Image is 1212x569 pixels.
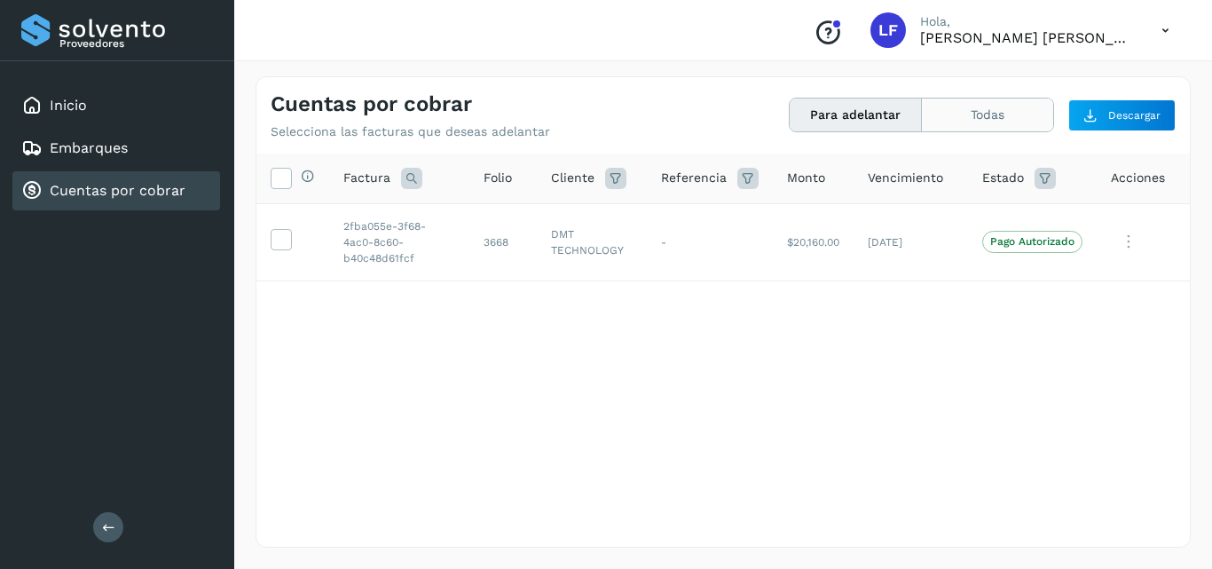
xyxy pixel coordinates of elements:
[773,203,854,281] td: $20,160.00
[1108,107,1161,123] span: Descargar
[982,169,1024,187] span: Estado
[922,99,1053,131] button: Todas
[50,139,128,156] a: Embarques
[50,97,87,114] a: Inicio
[990,235,1074,248] p: Pago Autorizado
[329,203,469,281] td: 2fba055e-3f68-4ac0-8c60-b40c48d61fcf
[59,37,213,50] p: Proveedores
[12,171,220,210] div: Cuentas por cobrar
[790,99,922,131] button: Para adelantar
[787,169,825,187] span: Monto
[1111,169,1165,187] span: Acciones
[661,169,727,187] span: Referencia
[343,169,390,187] span: Factura
[920,14,1133,29] p: Hola,
[50,182,185,199] a: Cuentas por cobrar
[647,203,773,281] td: -
[271,124,550,139] p: Selecciona las facturas que deseas adelantar
[854,203,968,281] td: [DATE]
[551,169,594,187] span: Cliente
[537,203,647,281] td: DMT TECHNOLOGY
[1068,99,1176,131] button: Descargar
[920,29,1133,46] p: Luis Felipe Salamanca Lopez
[271,91,472,117] h4: Cuentas por cobrar
[12,86,220,125] div: Inicio
[484,169,512,187] span: Folio
[868,169,943,187] span: Vencimiento
[12,129,220,168] div: Embarques
[469,203,537,281] td: 3668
